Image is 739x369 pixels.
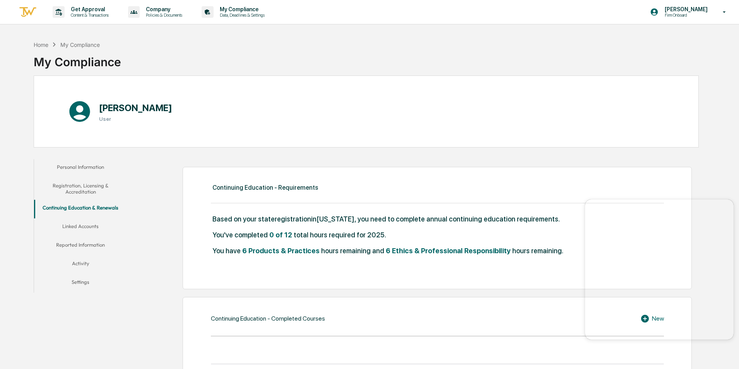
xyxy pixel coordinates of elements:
img: logo [19,6,37,19]
iframe: Open customer support [714,343,735,364]
span: 6 Ethics & Professional Responsibility [386,247,511,255]
h1: [PERSON_NAME] [99,102,172,113]
span: total hours required for 2025. [294,231,386,239]
button: Registration, Licensing & Accreditation [34,178,127,200]
button: Continuing Education & Renewals [34,200,127,218]
p: Company [140,6,186,12]
p: [PERSON_NAME] [659,6,712,12]
span: You've completed [212,231,268,239]
span: Based on your state registration in [US_STATE] , you need to complete annual continuing education... [212,215,560,223]
div: My Compliance [34,49,121,69]
button: Activity [34,256,127,274]
p: Policies & Documents [140,12,186,18]
p: Content & Transactions [65,12,113,18]
span: 0 of 12 [269,231,292,239]
div: Continuing Education - Requirements [212,184,318,191]
p: Get Approval [65,6,113,12]
div: Continuing Education - Completed Courses [211,315,325,322]
h3: User [99,116,172,122]
iframe: Customer support window [585,199,734,340]
div: My Compliance [60,41,100,48]
div: secondary tabs example [34,159,127,293]
button: Reported Information [34,237,127,256]
p: Firm Onboard [659,12,712,18]
p: My Compliance [214,6,269,12]
div: Home [34,41,48,48]
button: Settings [34,274,127,293]
button: Personal Information [34,159,127,178]
span: You have [212,247,241,255]
span: hours remaining. [512,247,563,255]
span: 6 Products & Practices [242,247,320,255]
span: hours remaining and [321,247,384,255]
p: Data, Deadlines & Settings [214,12,269,18]
button: Linked Accounts [34,218,127,237]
